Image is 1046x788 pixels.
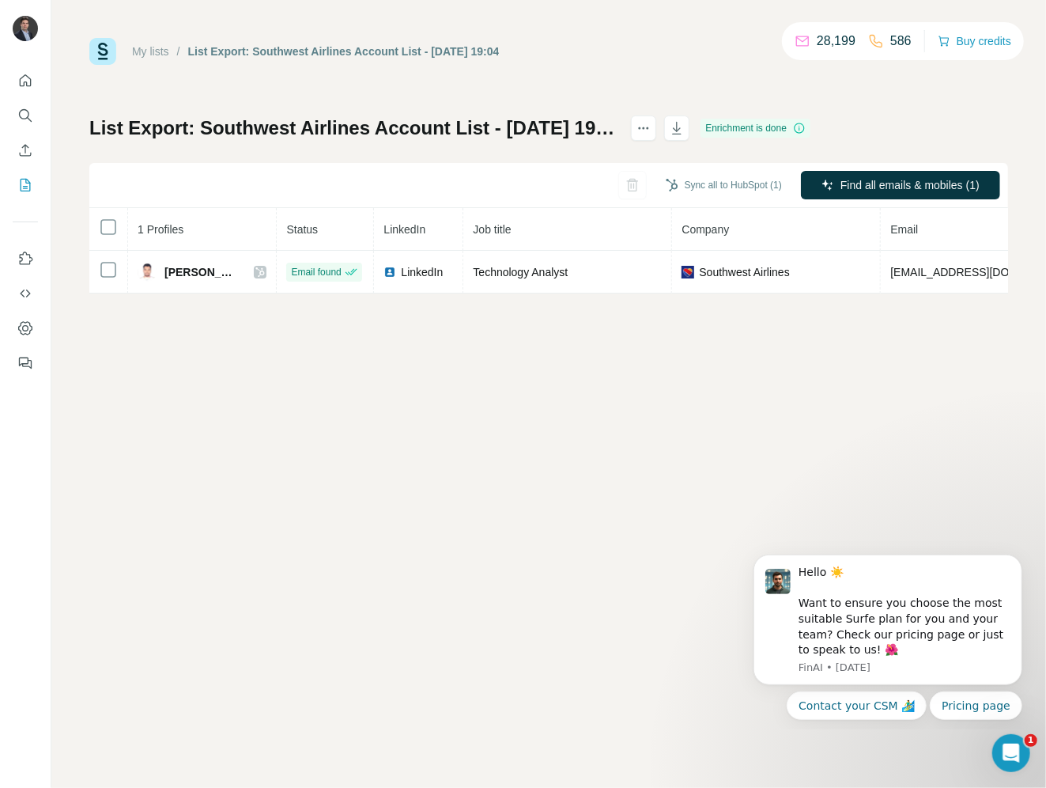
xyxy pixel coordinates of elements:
[13,101,38,130] button: Search
[132,45,169,58] a: My lists
[13,314,38,343] button: Dashboard
[89,116,617,141] h1: List Export: Southwest Airlines Account List - [DATE] 19:04
[13,244,38,273] button: Use Surfe on LinkedIn
[286,223,318,236] span: Status
[164,264,238,280] span: [PERSON_NAME]
[700,119,810,138] div: Enrichment is done
[138,223,183,236] span: 1 Profiles
[1025,734,1037,747] span: 1
[730,540,1046,729] iframe: Intercom notifications message
[473,223,511,236] span: Job title
[890,223,918,236] span: Email
[13,171,38,199] button: My lists
[13,279,38,308] button: Use Surfe API
[177,44,180,59] li: /
[383,266,396,278] img: LinkedIn logo
[682,223,729,236] span: Company
[473,266,568,278] span: Technology Analyst
[890,32,912,51] p: 586
[401,264,443,280] span: LinkedIn
[655,173,793,197] button: Sync all to HubSpot (1)
[13,349,38,377] button: Feedback
[992,734,1030,772] iframe: Intercom live chat
[682,266,694,278] img: company-logo
[13,66,38,95] button: Quick start
[13,136,38,165] button: Enrich CSV
[801,171,1000,199] button: Find all emails & mobiles (1)
[291,265,341,279] span: Email found
[938,30,1011,52] button: Buy credits
[817,32,855,51] p: 28,199
[13,16,38,41] img: Avatar
[138,263,157,282] img: Avatar
[699,264,789,280] span: Southwest Airlines
[89,38,116,65] img: Surfe Logo
[383,223,425,236] span: LinkedIn
[188,44,500,59] div: List Export: Southwest Airlines Account List - [DATE] 19:04
[840,177,980,193] span: Find all emails & mobiles (1)
[631,116,656,141] button: actions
